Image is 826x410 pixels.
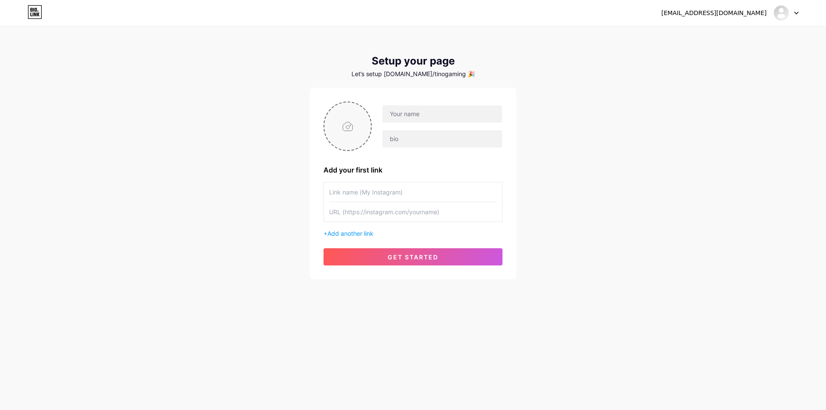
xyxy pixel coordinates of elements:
div: Setup your page [310,55,516,67]
span: Add another link [327,230,373,237]
input: Link name (My Instagram) [329,182,497,202]
div: Add your first link [324,165,502,175]
div: + [324,229,502,238]
input: URL (https://instagram.com/yourname) [329,202,497,222]
span: get started [388,253,438,261]
img: Đoàn Như Hoàn [773,5,789,21]
div: Let’s setup [DOMAIN_NAME]/tinogaming 🎉 [310,71,516,77]
button: get started [324,248,502,265]
div: [EMAIL_ADDRESS][DOMAIN_NAME] [661,9,767,18]
input: bio [382,130,502,148]
input: Your name [382,105,502,123]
